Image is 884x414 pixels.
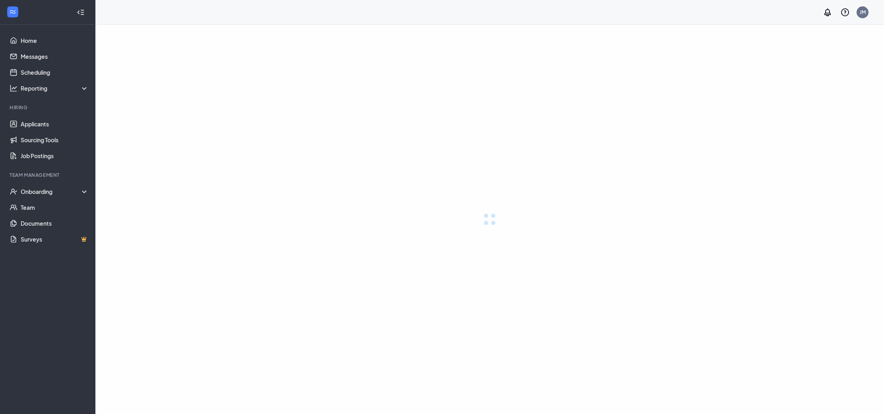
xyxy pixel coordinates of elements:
a: Scheduling [21,64,89,80]
div: JM [860,9,866,15]
svg: UserCheck [10,188,17,195]
svg: QuestionInfo [840,8,850,17]
svg: Collapse [77,8,85,16]
div: Hiring [10,104,87,111]
a: Job Postings [21,148,89,164]
svg: Analysis [10,84,17,92]
a: Home [21,33,89,48]
a: Documents [21,215,89,231]
a: Team [21,199,89,215]
svg: Notifications [823,8,832,17]
div: Reporting [21,84,89,92]
a: Sourcing Tools [21,132,89,148]
div: Onboarding [21,188,89,195]
div: Team Management [10,172,87,178]
a: SurveysCrown [21,231,89,247]
a: Applicants [21,116,89,132]
a: Messages [21,48,89,64]
svg: WorkstreamLogo [9,8,17,16]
